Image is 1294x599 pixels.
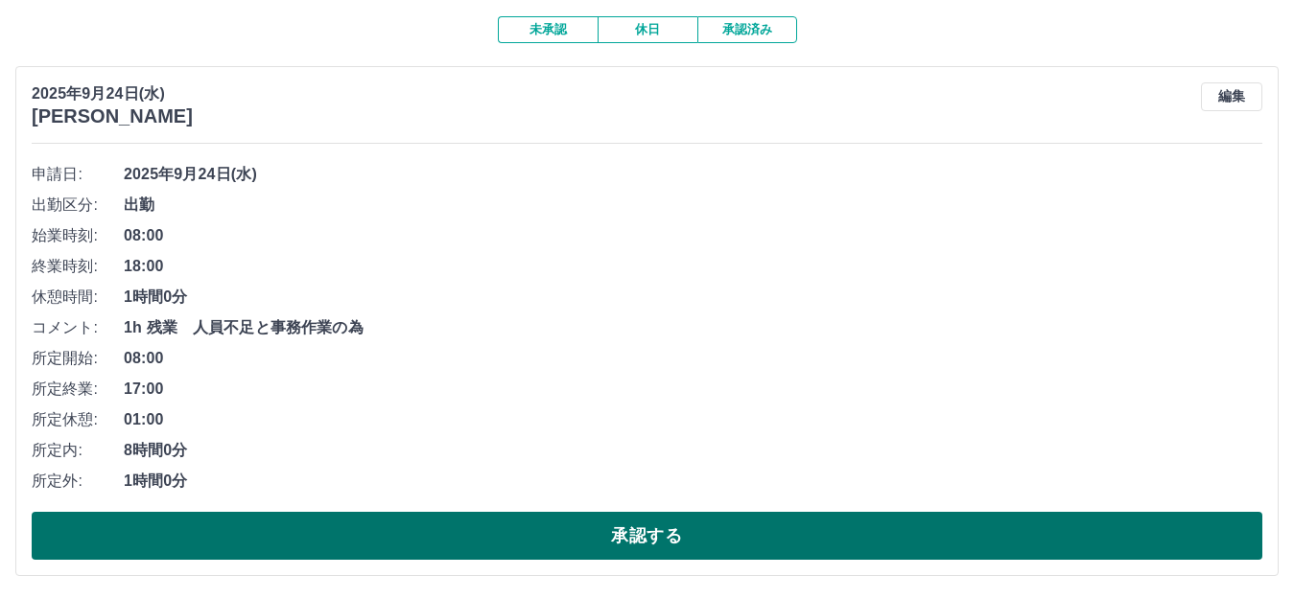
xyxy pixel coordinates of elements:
button: 承認済み [697,16,797,43]
span: 01:00 [124,408,1262,431]
span: 所定内: [32,439,124,462]
span: 08:00 [124,224,1262,247]
button: 編集 [1201,82,1262,111]
span: 所定終業: [32,378,124,401]
span: 1時間0分 [124,470,1262,493]
span: 休憩時間: [32,286,124,309]
span: 1h 残業 人員不足と事務作業の為 [124,316,1262,339]
span: 所定開始: [32,347,124,370]
button: 未承認 [498,16,598,43]
span: 出勤 [124,194,1262,217]
span: 08:00 [124,347,1262,370]
span: 17:00 [124,378,1262,401]
span: 1時間0分 [124,286,1262,309]
span: 18:00 [124,255,1262,278]
span: 所定休憩: [32,408,124,431]
span: 終業時刻: [32,255,124,278]
span: 所定外: [32,470,124,493]
span: 2025年9月24日(水) [124,163,1262,186]
span: 始業時刻: [32,224,124,247]
span: コメント: [32,316,124,339]
h3: [PERSON_NAME] [32,105,193,127]
span: 出勤区分: [32,194,124,217]
span: 申請日: [32,163,124,186]
p: 2025年9月24日(水) [32,82,193,105]
button: 承認する [32,512,1262,560]
span: 8時間0分 [124,439,1262,462]
button: 休日 [598,16,697,43]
